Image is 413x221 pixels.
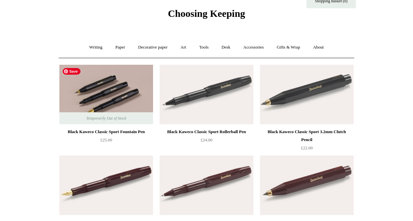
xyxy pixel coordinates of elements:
[260,156,354,215] img: Burgundy Kaweco Classic Sport 3.2mm Clutch Pencil
[83,39,109,56] a: Writing
[216,39,237,56] a: Desk
[79,112,133,124] span: Temporarily Out of Stock
[59,65,153,124] img: Black Kaweco Classic Sport Fountain Pen
[132,39,174,56] a: Decorative paper
[260,128,354,155] a: Black Kaweco Classic Sport 3.2mm Clutch Pencil £22.00
[160,156,253,215] a: Burgundy Kaweco Classic Sport Rollerball Pen Burgundy Kaweco Classic Sport Rollerball Pen
[160,156,253,215] img: Burgundy Kaweco Classic Sport Rollerball Pen
[307,39,330,56] a: About
[168,8,245,19] span: Choosing Keeping
[260,65,354,124] a: Black Kaweco Classic Sport 3.2mm Clutch Pencil Black Kaweco Classic Sport 3.2mm Clutch Pencil
[59,156,153,215] a: Burgundy Kaweco Classic Sport Fountain Pen Burgundy Kaweco Classic Sport Fountain Pen
[260,156,354,215] a: Burgundy Kaweco Classic Sport 3.2mm Clutch Pencil Burgundy Kaweco Classic Sport 3.2mm Clutch Pencil
[160,65,253,124] a: Black Kaweco Classic Sport Rollerball Pen Black Kaweco Classic Sport Rollerball Pen
[63,68,80,75] span: Save
[193,39,215,56] a: Tools
[59,156,153,215] img: Burgundy Kaweco Classic Sport Fountain Pen
[301,145,313,150] span: £22.00
[238,39,270,56] a: Accessories
[160,128,253,155] a: Black Kaweco Classic Sport Rollerball Pen £24.00
[271,39,306,56] a: Gifts & Wrap
[161,128,252,136] div: Black Kaweco Classic Sport Rollerball Pen
[260,65,354,124] img: Black Kaweco Classic Sport 3.2mm Clutch Pencil
[59,65,153,124] a: Black Kaweco Classic Sport Fountain Pen Black Kaweco Classic Sport Fountain Pen Temporarily Out o...
[100,137,112,142] span: £25.00
[110,39,131,56] a: Paper
[201,137,212,142] span: £24.00
[61,128,151,136] div: Black Kaweco Classic Sport Fountain Pen
[175,39,192,56] a: Art
[262,128,352,144] div: Black Kaweco Classic Sport 3.2mm Clutch Pencil
[160,65,253,124] img: Black Kaweco Classic Sport Rollerball Pen
[168,13,245,18] a: Choosing Keeping
[59,128,153,155] a: Black Kaweco Classic Sport Fountain Pen £25.00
